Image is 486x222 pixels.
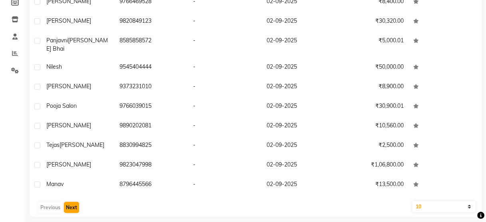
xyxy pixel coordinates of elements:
[262,58,335,77] td: 02-09-2025
[188,77,262,97] td: -
[46,17,91,24] span: [PERSON_NAME]
[335,117,409,136] td: ₹10,560.00
[262,12,335,32] td: 02-09-2025
[64,202,79,213] button: Next
[115,97,189,117] td: 9766039015
[46,161,91,168] span: [PERSON_NAME]
[188,97,262,117] td: -
[335,12,409,32] td: ₹30,320.00
[46,83,91,90] span: [PERSON_NAME]
[188,58,262,77] td: -
[60,141,104,149] span: [PERSON_NAME]
[188,136,262,156] td: -
[335,77,409,97] td: ₹8,900.00
[335,175,409,195] td: ₹13,500.00
[115,136,189,156] td: 8830994825
[188,12,262,32] td: -
[262,77,335,97] td: 02-09-2025
[46,141,60,149] span: Tejas
[46,122,91,129] span: [PERSON_NAME]
[335,32,409,58] td: ₹5,000.01
[115,77,189,97] td: 9373231010
[46,102,77,109] span: Pooja salon
[335,97,409,117] td: ₹30,900.01
[46,63,62,70] span: Nilesh
[262,175,335,195] td: 02-09-2025
[115,58,189,77] td: 9545404444
[262,97,335,117] td: 02-09-2025
[262,32,335,58] td: 02-09-2025
[335,58,409,77] td: ₹50,000.00
[46,180,64,188] span: Manav
[262,136,335,156] td: 02-09-2025
[115,12,189,32] td: 9820849123
[262,156,335,175] td: 02-09-2025
[46,37,108,52] span: [PERSON_NAME] bhai
[188,156,262,175] td: -
[188,117,262,136] td: -
[262,117,335,136] td: 02-09-2025
[115,156,189,175] td: 9823047998
[115,175,189,195] td: 8796445566
[46,37,68,44] span: Panjavni
[188,175,262,195] td: -
[188,32,262,58] td: -
[335,136,409,156] td: ₹2,500.00
[115,117,189,136] td: 9890202081
[335,156,409,175] td: ₹1,06,800.00
[115,32,189,58] td: 8585858572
